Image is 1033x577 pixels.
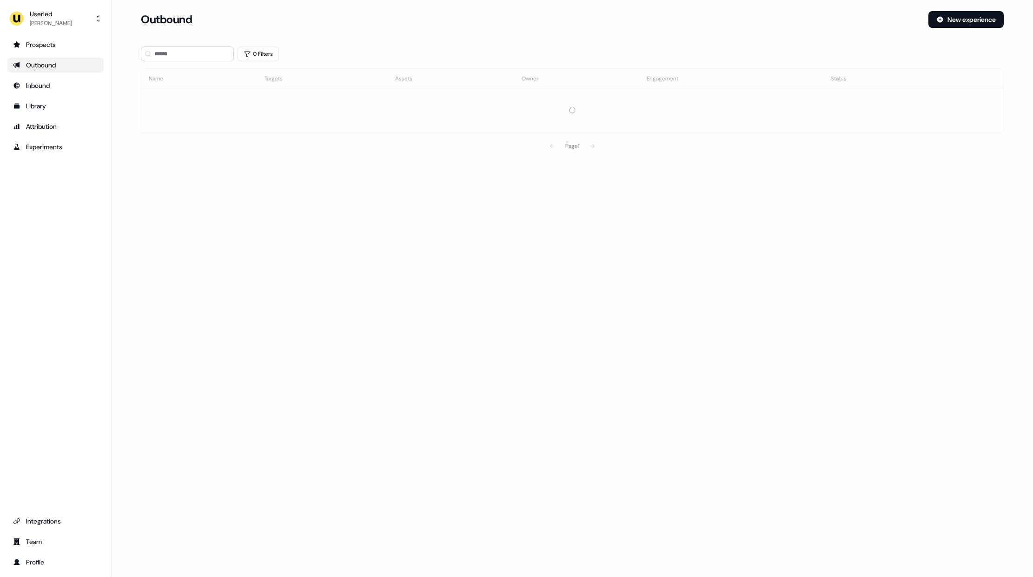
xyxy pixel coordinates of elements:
[7,58,104,73] a: Go to outbound experience
[13,517,98,526] div: Integrations
[13,537,98,546] div: Team
[7,514,104,529] a: Go to integrations
[13,101,98,111] div: Library
[238,46,279,61] button: 0 Filters
[13,557,98,567] div: Profile
[928,11,1004,28] button: New experience
[7,7,104,30] button: Userled[PERSON_NAME]
[13,122,98,131] div: Attribution
[7,139,104,154] a: Go to experiments
[7,78,104,93] a: Go to Inbound
[13,40,98,49] div: Prospects
[13,60,98,70] div: Outbound
[7,534,104,549] a: Go to team
[141,13,192,27] h3: Outbound
[30,19,72,28] div: [PERSON_NAME]
[7,555,104,570] a: Go to profile
[13,81,98,90] div: Inbound
[7,119,104,134] a: Go to attribution
[7,37,104,52] a: Go to prospects
[7,99,104,113] a: Go to templates
[30,9,72,19] div: Userled
[13,142,98,152] div: Experiments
